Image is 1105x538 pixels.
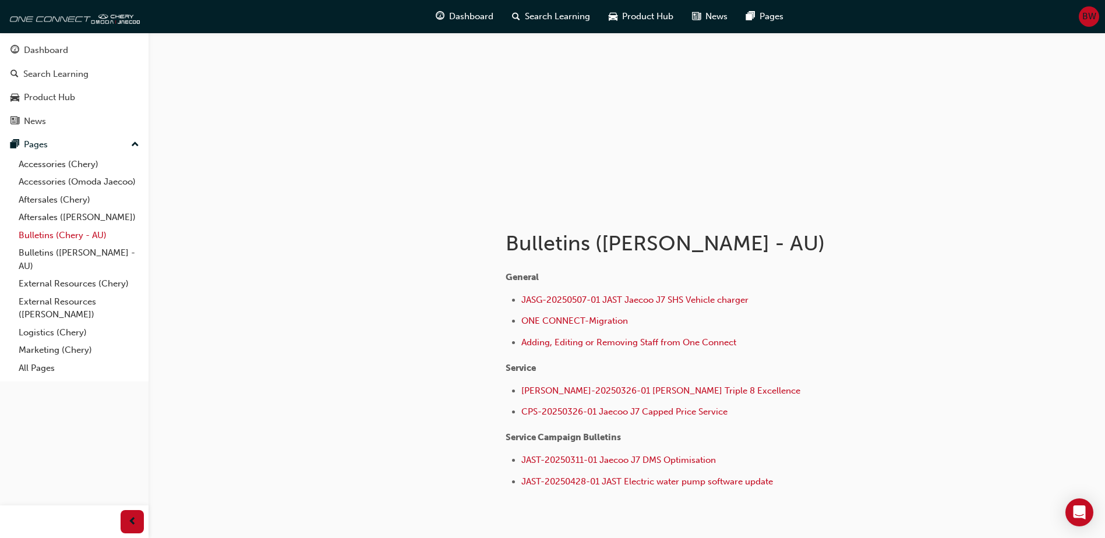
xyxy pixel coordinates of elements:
[5,87,144,108] a: Product Hub
[10,69,19,80] span: search-icon
[705,10,728,23] span: News
[521,406,728,417] a: CPS-20250326-01 Jaecoo J7 Capped Price Service
[436,9,444,24] span: guage-icon
[24,138,48,151] div: Pages
[1079,6,1099,27] button: BW
[521,316,628,326] a: ONE CONNECT-Migration
[525,10,590,23] span: Search Learning
[506,432,621,443] span: Service Campaign Bulletins
[426,5,503,29] a: guage-iconDashboard
[14,341,144,359] a: Marketing (Chery)
[506,363,536,373] span: Service
[1082,10,1096,23] span: BW
[10,45,19,56] span: guage-icon
[14,226,144,245] a: Bulletins (Chery - AU)
[521,337,736,348] a: Adding, Editing or Removing Staff from One Connect
[6,5,140,28] img: oneconnect
[5,40,144,61] a: Dashboard
[521,476,773,487] a: JAST-20250428-01 JAST Electric water pump software update
[24,91,75,104] div: Product Hub
[24,115,46,128] div: News
[14,173,144,191] a: Accessories (Omoda Jaecoo)
[5,134,144,155] button: Pages
[599,5,683,29] a: car-iconProduct Hub
[521,295,749,305] a: JASG-20250507-01 JAST Jaecoo J7 SHS Vehicle charger
[14,208,144,226] a: Aftersales ([PERSON_NAME])
[14,244,144,275] a: Bulletins ([PERSON_NAME] - AU)
[14,293,144,324] a: External Resources ([PERSON_NAME])
[5,37,144,134] button: DashboardSearch LearningProduct HubNews
[506,231,888,256] h1: Bulletins ([PERSON_NAME] - AU)
[23,68,89,81] div: Search Learning
[10,140,19,150] span: pages-icon
[128,515,137,529] span: prev-icon
[692,9,701,24] span: news-icon
[14,155,144,174] a: Accessories (Chery)
[503,5,599,29] a: search-iconSearch Learning
[609,9,617,24] span: car-icon
[506,272,539,282] span: General
[760,10,783,23] span: Pages
[683,5,737,29] a: news-iconNews
[521,385,800,396] a: [PERSON_NAME]-20250326-01 [PERSON_NAME] Triple 8 Excellence
[449,10,493,23] span: Dashboard
[5,63,144,85] a: Search Learning
[746,9,755,24] span: pages-icon
[622,10,673,23] span: Product Hub
[10,116,19,127] span: news-icon
[521,455,716,465] a: JAST-20250311-01 Jaecoo J7 DMS Optimisation
[5,111,144,132] a: News
[1065,498,1093,526] div: Open Intercom Messenger
[737,5,793,29] a: pages-iconPages
[14,275,144,293] a: External Resources (Chery)
[14,191,144,209] a: Aftersales (Chery)
[10,93,19,103] span: car-icon
[24,44,68,57] div: Dashboard
[14,359,144,377] a: All Pages
[14,324,144,342] a: Logistics (Chery)
[131,137,139,153] span: up-icon
[512,9,520,24] span: search-icon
